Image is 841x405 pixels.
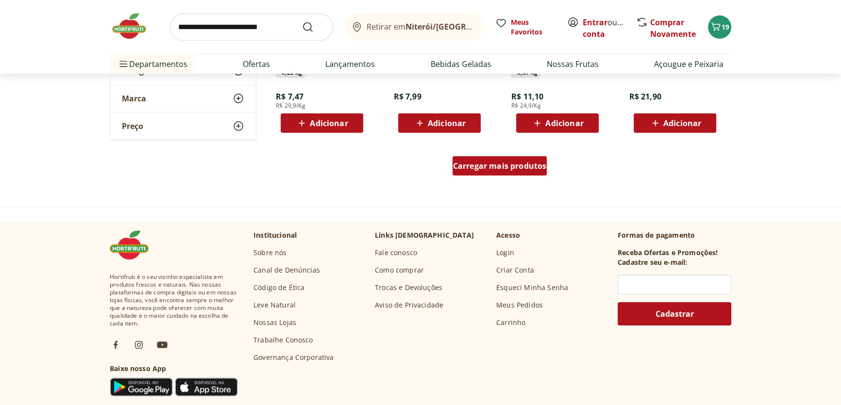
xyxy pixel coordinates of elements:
[375,248,417,258] a: Fale conosco
[122,94,146,103] span: Marca
[583,16,626,40] span: ou
[253,300,296,310] a: Leve Natural
[618,302,731,325] button: Cadastrar
[253,265,320,275] a: Canal de Denúncias
[243,58,270,70] a: Ofertas
[634,113,716,133] button: Adicionar
[393,91,421,102] span: R$ 7,99
[110,339,121,351] img: fb
[650,17,696,39] a: Comprar Novamente
[511,17,555,37] span: Meus Favoritos
[583,17,607,28] a: Entrar
[547,58,599,70] a: Nossas Frutas
[583,17,636,39] a: Criar conta
[496,318,525,327] a: Carrinho
[375,230,474,240] p: Links [DEMOGRAPHIC_DATA]
[545,119,583,127] span: Adicionar
[618,258,687,267] h3: Cadastre seu e-mail:
[253,248,286,258] a: Sobre nós
[345,14,484,41] button: Retirar emNiterói/[GEOGRAPHIC_DATA]
[122,121,143,131] span: Preço
[110,85,256,112] button: Marca
[110,12,158,41] img: Hortifruti
[654,58,723,70] a: Açougue e Peixaria
[496,248,514,258] a: Login
[708,16,731,39] button: Carrinho
[511,102,541,110] span: R$ 24,9/Kg
[618,230,731,240] p: Formas de pagamento
[629,91,661,102] span: R$ 21,90
[253,230,297,240] p: Institucional
[405,21,516,32] b: Niterói/[GEOGRAPHIC_DATA]
[663,119,701,127] span: Adicionar
[496,283,568,292] a: Esqueci Minha Senha
[110,273,238,327] span: Hortifruti é o seu vizinho especialista em produtos frescos e naturais. Nas nossas plataformas de...
[110,230,158,259] img: Hortifruti
[156,339,168,351] img: ytb
[118,52,129,76] button: Menu
[175,377,238,397] img: App Store Icon
[110,377,173,397] img: Google Play Icon
[170,14,333,41] input: search
[495,17,555,37] a: Meus Favoritos
[325,58,375,70] a: Lançamentos
[276,102,305,110] span: R$ 29,9/Kg
[253,353,334,362] a: Governança Corporativa
[618,248,718,258] h3: Receba Ofertas e Promoções!
[110,364,238,373] h3: Baixe nosso App
[118,52,187,76] span: Departamentos
[516,113,599,133] button: Adicionar
[428,119,466,127] span: Adicionar
[276,91,303,102] span: R$ 7,47
[496,230,520,240] p: Acesso
[431,58,491,70] a: Bebidas Geladas
[253,335,313,345] a: Trabalhe Conosco
[375,300,443,310] a: Aviso de Privacidade
[398,113,481,133] button: Adicionar
[656,310,694,318] span: Cadastrar
[496,265,534,275] a: Criar Conta
[722,22,729,32] span: 19
[496,300,543,310] a: Meus Pedidos
[302,21,325,33] button: Submit Search
[110,113,256,140] button: Preço
[310,119,348,127] span: Adicionar
[253,283,304,292] a: Código de Ética
[453,162,547,170] span: Carregar mais produtos
[367,22,474,31] span: Retirar em
[453,156,547,179] a: Carregar mais produtos
[511,91,543,102] span: R$ 11,10
[281,113,363,133] button: Adicionar
[253,318,296,327] a: Nossas Lojas
[375,265,424,275] a: Como comprar
[133,339,145,351] img: ig
[375,283,442,292] a: Trocas e Devoluções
